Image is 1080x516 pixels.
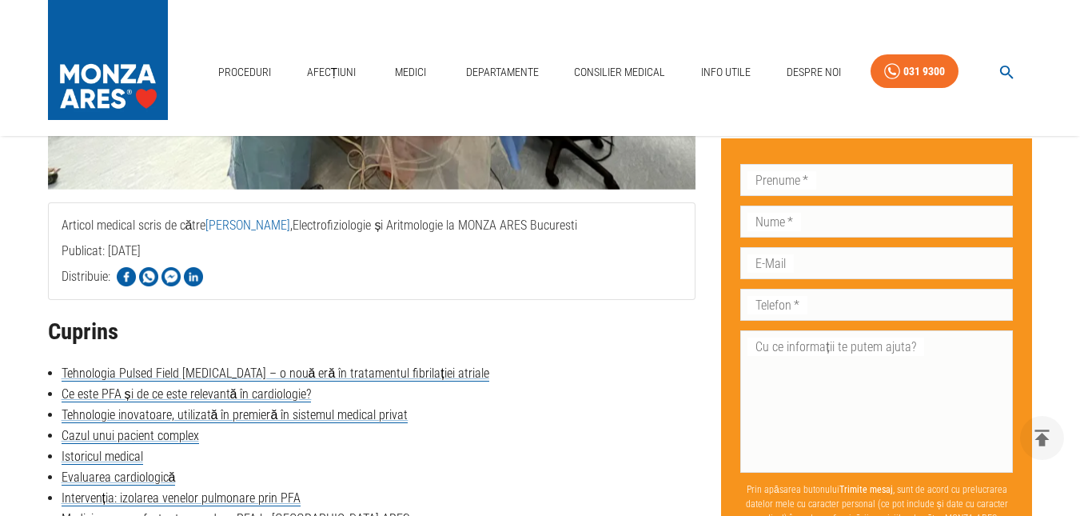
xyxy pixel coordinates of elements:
[62,490,301,506] a: Intervenția: izolarea venelor pulmonare prin PFA
[62,243,141,322] span: Publicat: [DATE]
[62,267,110,286] p: Distribuie:
[780,56,847,89] a: Despre Noi
[568,56,672,89] a: Consilier Medical
[161,267,181,286] img: Share on Facebook Messenger
[184,267,203,286] img: Share on LinkedIn
[62,407,408,423] a: Tehnologie inovatoare, utilizată în premieră în sistemul medical privat
[62,428,199,444] a: Cazul unui pacient complex
[62,386,312,402] a: Ce este PFA și de ce este relevantă în cardiologie?
[62,470,176,486] a: Evaluarea cardiologică
[62,449,143,465] a: Istoricul medical
[205,218,290,233] a: [PERSON_NAME]
[301,56,363,89] a: Afecțiuni
[839,484,893,495] b: Trimite mesaj
[62,216,683,235] p: Articol medical scris de către , Electrofiziologie și Aritmologie la MONZA ARES Bucuresti
[1020,416,1064,460] button: delete
[903,62,945,82] div: 031 9300
[139,267,158,286] img: Share on WhatsApp
[48,319,696,345] h2: Cuprins
[460,56,545,89] a: Departamente
[871,54,958,89] a: 031 9300
[62,366,489,382] a: Tehnologia Pulsed Field [MEDICAL_DATA] – o nouă eră în tratamentul fibrilației atriale
[212,56,277,89] a: Proceduri
[385,56,436,89] a: Medici
[695,56,757,89] a: Info Utile
[117,267,136,286] img: Share on Facebook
